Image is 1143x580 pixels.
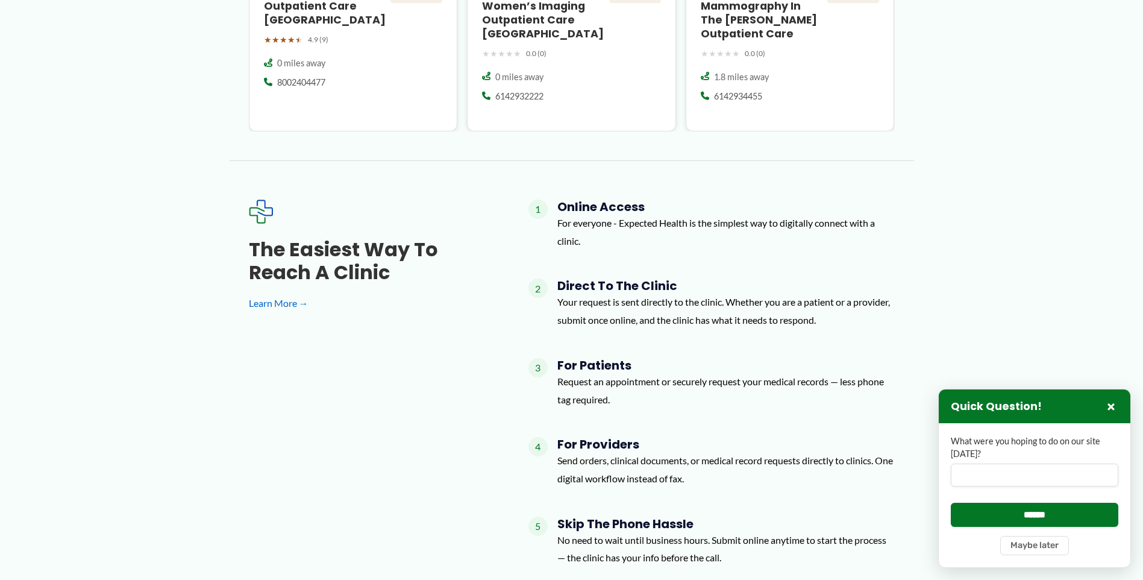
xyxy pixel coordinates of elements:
span: ★ [498,46,506,61]
h3: The Easiest Way to Reach a Clinic [249,238,490,285]
span: 0.0 (0) [526,47,546,60]
h4: Skip the Phone Hassle [557,517,895,531]
p: For everyone - Expected Health is the simplest way to digitally connect with a clinic. [557,214,895,250]
p: Request an appointment or securely request your medical records — less phone tag required. [557,373,895,408]
button: Maybe later [1000,536,1069,555]
button: Close [1104,399,1118,414]
span: ★ [264,32,272,48]
h4: Direct to the Clinic [557,279,895,293]
h4: Online Access [557,200,895,214]
p: Send orders, clinical documents, or medical record requests directly to clinics. One digital work... [557,452,895,487]
span: ★ [709,46,716,61]
span: 0 miles away [277,57,325,69]
span: ★ [482,46,490,61]
span: ★ [506,46,513,61]
span: 4.9 (9) [308,33,328,46]
p: No need to wait until business hours. Submit online anytime to start the process — the clinic has... [557,531,895,567]
span: ★ [272,32,280,48]
span: ★ [732,46,740,61]
h3: Quick Question! [951,400,1042,414]
span: 4 [528,437,548,456]
span: ★ [280,32,287,48]
img: Expected Healthcare Logo [249,200,273,224]
p: Your request is sent directly to the clinic. Whether you are a patient or a provider, submit once... [557,293,895,329]
span: ★ [716,46,724,61]
span: 3 [528,358,548,377]
span: 6142934455 [714,90,762,102]
span: ★ [724,46,732,61]
span: 1 [528,200,548,219]
span: ★ [295,32,303,48]
span: 0.0 (0) [745,47,765,60]
h4: For Providers [557,437,895,452]
span: 0 miles away [495,71,543,83]
a: Learn More → [249,294,490,312]
span: 6142932222 [495,90,543,102]
label: What were you hoping to do on our site [DATE]? [951,435,1118,460]
span: 8002404477 [277,77,325,89]
span: ★ [287,32,295,48]
span: 1.8 miles away [714,71,769,83]
span: ★ [701,46,709,61]
span: 2 [528,279,548,298]
span: ★ [490,46,498,61]
span: 5 [528,517,548,536]
h4: For Patients [557,358,895,373]
span: ★ [513,46,521,61]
